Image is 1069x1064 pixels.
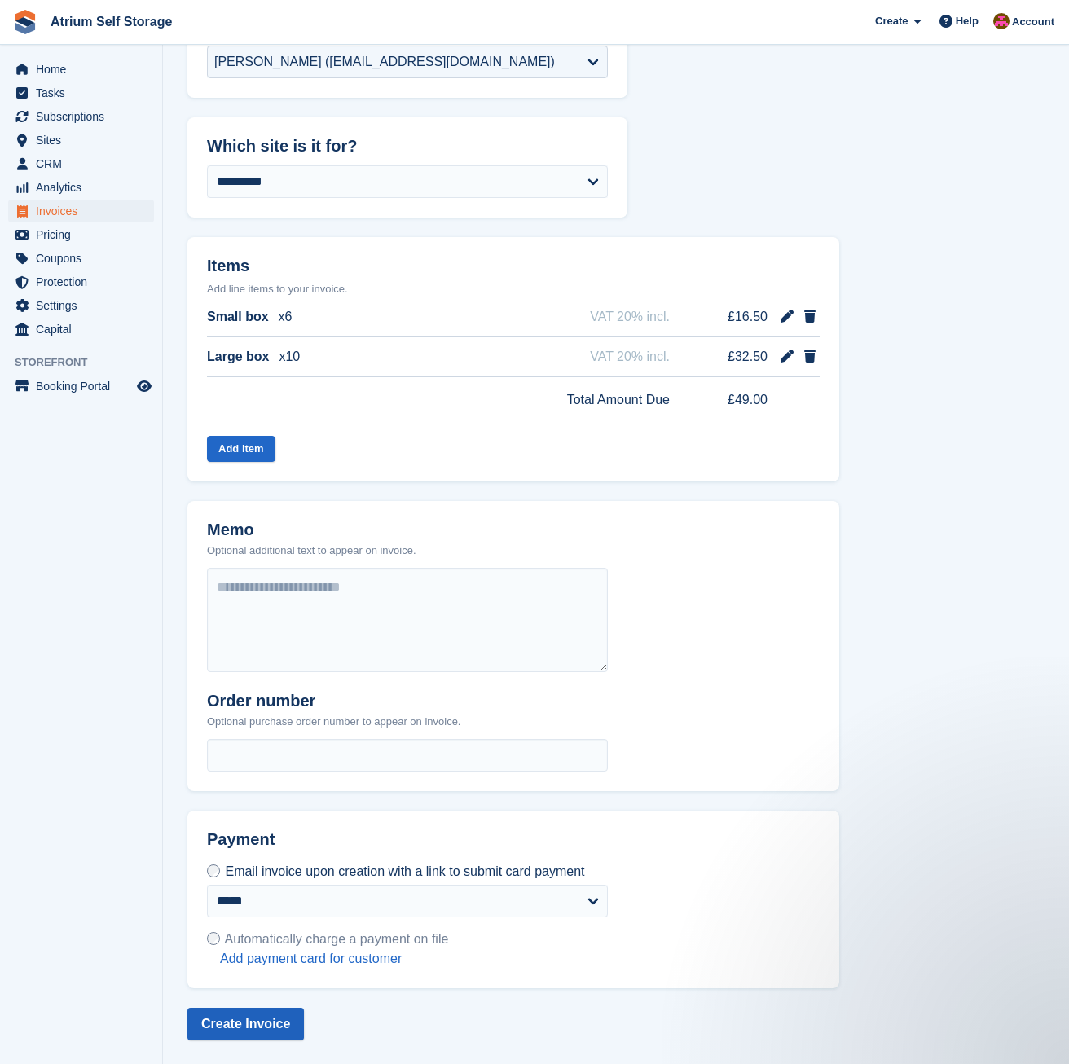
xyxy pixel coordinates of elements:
span: Create [875,13,908,29]
span: Protection [36,270,134,293]
span: £32.50 [706,347,768,367]
a: menu [8,200,154,222]
img: stora-icon-8386f47178a22dfd0bd8f6a31ec36ba5ce8667c1dd55bd0f319d3a0aa187defe.svg [13,10,37,34]
p: Optional additional text to appear on invoice. [207,543,416,559]
a: menu [8,129,154,152]
input: Automatically charge a payment on file Add payment card for customer [207,932,220,945]
span: x6 [279,307,293,327]
span: Large box [207,347,269,367]
span: Analytics [36,176,134,199]
span: Sites [36,129,134,152]
span: Home [36,58,134,81]
span: Pricing [36,223,134,246]
span: Coupons [36,247,134,270]
span: Invoices [36,200,134,222]
span: £49.00 [706,390,768,410]
a: menu [8,58,154,81]
span: Account [1012,14,1054,30]
a: Atrium Self Storage [44,8,178,35]
span: Small box [207,307,269,327]
a: menu [8,152,154,175]
a: menu [8,247,154,270]
a: menu [8,176,154,199]
span: Subscriptions [36,105,134,128]
span: x10 [279,347,300,367]
h2: Which site is it for? [207,137,608,156]
h2: Order number [207,692,460,710]
span: Help [956,13,979,29]
span: Capital [36,318,134,341]
img: Mark Rhodes [993,13,1010,29]
a: menu [8,223,154,246]
p: Add line items to your invoice. [207,281,820,297]
span: Settings [36,294,134,317]
a: menu [8,81,154,104]
a: menu [8,318,154,341]
span: Automatically charge a payment on file [225,932,449,946]
a: menu [8,375,154,398]
p: Optional purchase order number to appear on invoice. [207,714,460,730]
input: Email invoice upon creation with a link to submit card payment [207,864,220,877]
a: Add payment card for customer [220,951,448,967]
span: VAT 20% incl. [590,347,670,367]
h2: Items [207,257,820,279]
span: Booking Portal [36,375,134,398]
span: VAT 20% incl. [590,307,670,327]
a: menu [8,270,154,293]
span: Tasks [36,81,134,104]
span: Email invoice upon creation with a link to submit card payment [225,864,584,878]
span: Storefront [15,354,162,371]
div: [PERSON_NAME] ([EMAIL_ADDRESS][DOMAIN_NAME]) [214,52,555,72]
a: Preview store [134,376,154,396]
span: Total Amount Due [567,390,670,410]
span: £16.50 [706,307,768,327]
span: CRM [36,152,134,175]
button: Create Invoice [187,1008,304,1040]
button: Add Item [207,436,275,463]
a: menu [8,105,154,128]
a: menu [8,294,154,317]
h2: Payment [207,830,608,862]
h2: Memo [207,521,416,539]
